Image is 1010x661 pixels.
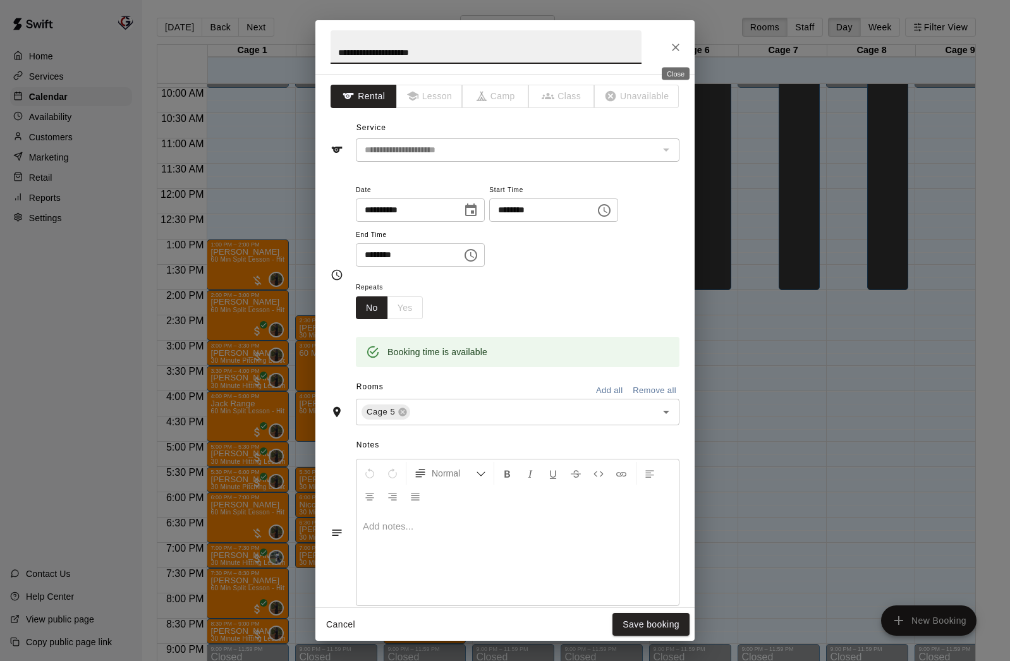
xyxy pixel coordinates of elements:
button: Insert Link [611,462,632,485]
span: Cage 5 [362,406,400,418]
button: Choose time, selected time is 6:00 PM [592,198,617,223]
div: The service of an existing booking cannot be changed [356,138,679,162]
button: Insert Code [588,462,609,485]
button: Choose date, selected date is Aug 14, 2025 [458,198,484,223]
button: Formatting Options [409,462,491,485]
span: Service [356,123,386,132]
span: The type of an existing booking cannot be changed [529,85,595,108]
button: Format Strikethrough [565,462,587,485]
span: Date [356,182,485,199]
svg: Service [331,143,343,156]
svg: Timing [331,269,343,281]
span: Rooms [356,382,384,391]
span: Normal [432,467,476,480]
span: End Time [356,227,485,244]
button: Remove all [630,381,679,401]
div: Close [662,68,690,80]
button: Close [664,36,687,59]
button: Redo [382,462,403,485]
button: Open [657,403,675,421]
button: Format Underline [542,462,564,485]
button: Undo [359,462,380,485]
button: Format Italics [520,462,541,485]
span: Start Time [489,182,618,199]
button: Rental [331,85,397,108]
div: Cage 5 [362,404,410,420]
span: The type of an existing booking cannot be changed [397,85,463,108]
div: Booking time is available [387,341,487,363]
div: outlined button group [356,296,423,320]
button: Save booking [612,613,690,636]
button: Right Align [382,485,403,507]
span: Repeats [356,279,433,296]
button: Justify Align [405,485,426,507]
button: Choose time, selected time is 7:00 PM [458,243,484,268]
button: Format Bold [497,462,518,485]
span: The type of an existing booking cannot be changed [595,85,679,108]
span: Notes [356,435,679,456]
span: The type of an existing booking cannot be changed [463,85,529,108]
button: Cancel [320,613,361,636]
button: Add all [589,381,630,401]
svg: Notes [331,526,343,539]
button: Left Align [639,462,660,485]
button: No [356,296,388,320]
button: Center Align [359,485,380,507]
svg: Rooms [331,406,343,418]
